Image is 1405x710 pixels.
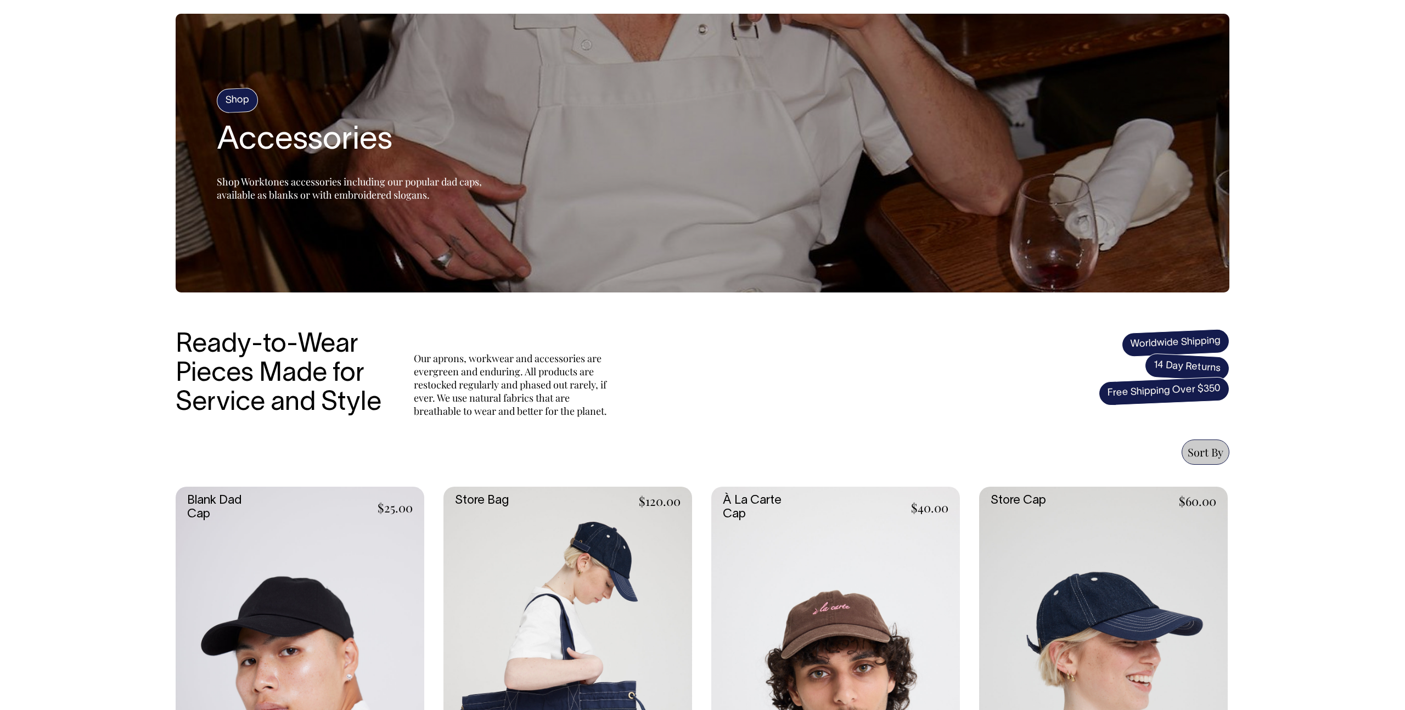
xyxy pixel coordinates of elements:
h2: Accessories [217,123,491,159]
span: 14 Day Returns [1144,353,1230,381]
h4: Shop [216,88,258,114]
span: Sort By [1188,444,1223,459]
span: Shop Worktones accessories including our popular dad caps, available as blanks or with embroidere... [217,175,482,201]
span: Worldwide Shipping [1121,329,1230,357]
h3: Ready-to-Wear Pieces Made for Service and Style [176,331,390,418]
p: Our aprons, workwear and accessories are evergreen and enduring. All products are restocked regul... [414,352,611,418]
span: Free Shipping Over $350 [1098,376,1230,406]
